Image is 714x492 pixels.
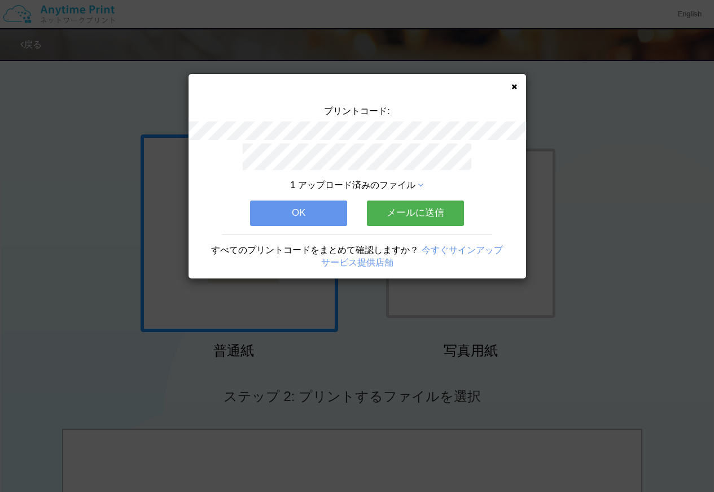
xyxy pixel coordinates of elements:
span: 1 アップロード済みのファイル [291,180,415,190]
a: サービス提供店舗 [321,258,393,267]
button: メールに送信 [367,201,464,225]
a: 今すぐサインアップ [422,245,503,255]
button: OK [250,201,347,225]
span: すべてのプリントコードをまとめて確認しますか？ [211,245,419,255]
span: プリントコード: [324,106,389,116]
